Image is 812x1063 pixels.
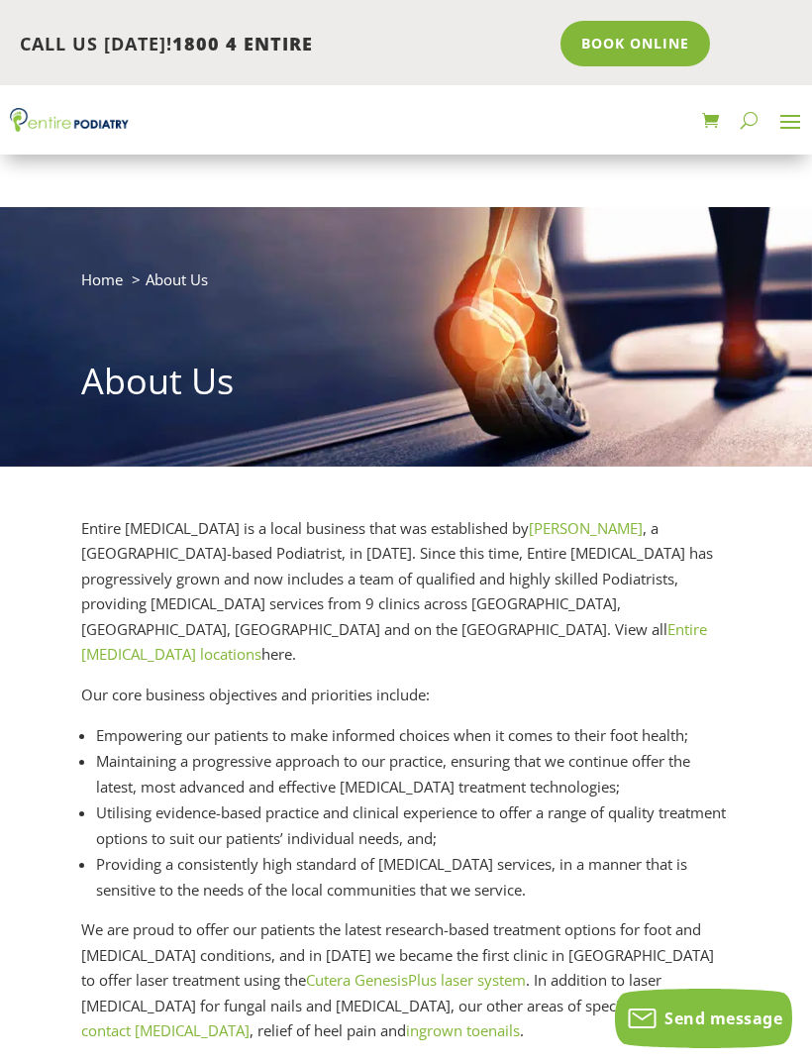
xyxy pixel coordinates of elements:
li: Utilising evidence-based practice and clinical experience to offer a range of quality treatment o... [96,799,731,851]
span: 1800 4 ENTIRE [172,32,313,55]
a: [PERSON_NAME] [529,518,643,538]
span: Send message [664,1008,782,1029]
a: Cutera GenesisPlus laser system [306,970,526,990]
a: Book Online [560,21,710,66]
p: Our core business objectives and priorities include: [81,683,731,723]
button: Send message [615,989,792,1048]
p: We are proud to offer our patients the latest research-based treatment options for foot and [MEDI... [81,917,731,1059]
span: About Us [146,269,208,289]
nav: breadcrumb [81,266,731,307]
li: Maintaining a progressive approach to our practice, ensuring that we continue offer the latest, m... [96,748,731,799]
a: Home [81,269,123,289]
p: Entire [MEDICAL_DATA] is a local business that was established by , a [GEOGRAPHIC_DATA]-based Pod... [81,516,731,683]
li: Empowering our patients to make informed choices when it comes to their foot health; [96,722,731,748]
p: CALL US [DATE]! [20,32,547,57]
a: ingrown toenails [406,1020,520,1040]
h1: About Us [81,357,731,416]
li: Providing a consistently high standard of [MEDICAL_DATA] services, in a manner that is sensitive ... [96,851,731,903]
